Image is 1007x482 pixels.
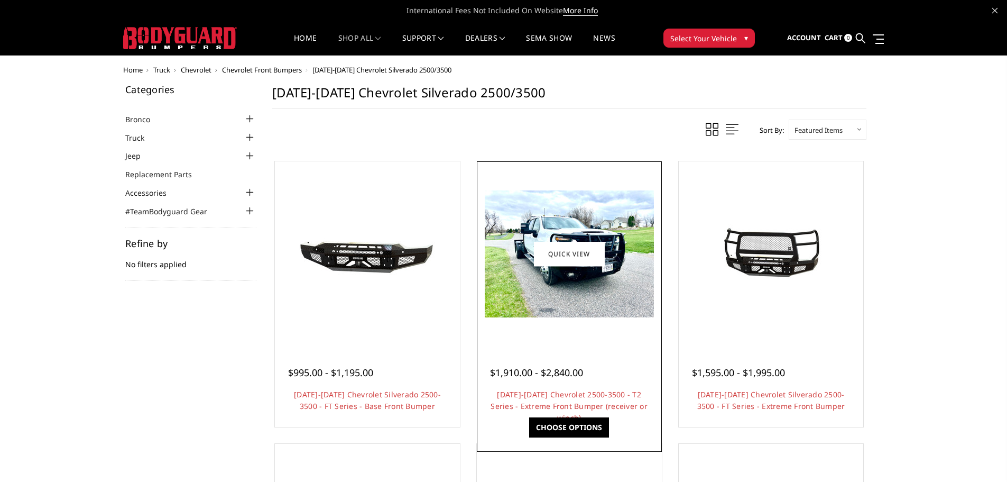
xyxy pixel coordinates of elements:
a: shop all [338,34,381,55]
a: Jeep [125,150,154,161]
a: Truck [125,132,158,143]
span: $995.00 - $1,195.00 [288,366,373,379]
h5: Refine by [125,239,256,248]
span: 0 [844,34,852,42]
span: [DATE]-[DATE] Chevrolet Silverado 2500/3500 [312,65,451,75]
a: [DATE]-[DATE] Chevrolet Silverado 2500-3500 - FT Series - Base Front Bumper [294,389,441,411]
a: News [593,34,615,55]
span: $1,595.00 - $1,995.00 [692,366,785,379]
a: Support [402,34,444,55]
span: Cart [825,33,843,42]
label: Sort By: [754,122,784,138]
a: Dealers [465,34,505,55]
a: 2020-2023 Chevrolet Silverado 2500-3500 - FT Series - Extreme Front Bumper 2020-2023 Chevrolet Si... [681,164,861,344]
span: Account [787,33,821,42]
div: No filters applied [125,239,256,281]
a: Account [787,24,821,52]
a: Bronco [125,114,163,125]
a: Choose Options [529,417,609,438]
a: #TeamBodyguard Gear [125,206,220,217]
a: 2020-2023 Chevrolet 2500-3500 - T2 Series - Extreme Front Bumper (receiver or winch) 2020-2023 Ch... [479,164,659,344]
a: Chevrolet [181,65,211,75]
a: [DATE]-[DATE] Chevrolet 2500-3500 - T2 Series - Extreme Front Bumper (receiver or winch) [491,389,648,423]
a: Cart 0 [825,24,852,52]
img: BODYGUARD BUMPERS [123,27,237,49]
a: Replacement Parts [125,169,205,180]
span: ▾ [744,32,748,43]
a: [DATE]-[DATE] Chevrolet Silverado 2500-3500 - FT Series - Extreme Front Bumper [697,389,845,411]
img: 2020-2023 Chevrolet 2500-3500 - T2 Series - Extreme Front Bumper (receiver or winch) [485,190,654,317]
a: Home [123,65,143,75]
a: Accessories [125,187,180,198]
a: Quick view [534,241,605,266]
button: Select Your Vehicle [663,29,755,48]
span: $1,910.00 - $2,840.00 [490,366,583,379]
a: SEMA Show [526,34,572,55]
a: Truck [153,65,170,75]
a: Home [294,34,317,55]
a: More Info [563,5,598,16]
span: Select Your Vehicle [670,33,737,44]
a: 2020-2023 Chevrolet Silverado 2500-3500 - FT Series - Base Front Bumper 2020-2023 Chevrolet Silve... [278,164,457,344]
h1: [DATE]-[DATE] Chevrolet Silverado 2500/3500 [272,85,866,109]
iframe: Chat Widget [954,431,1007,482]
h5: Categories [125,85,256,94]
a: Chevrolet Front Bumpers [222,65,302,75]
